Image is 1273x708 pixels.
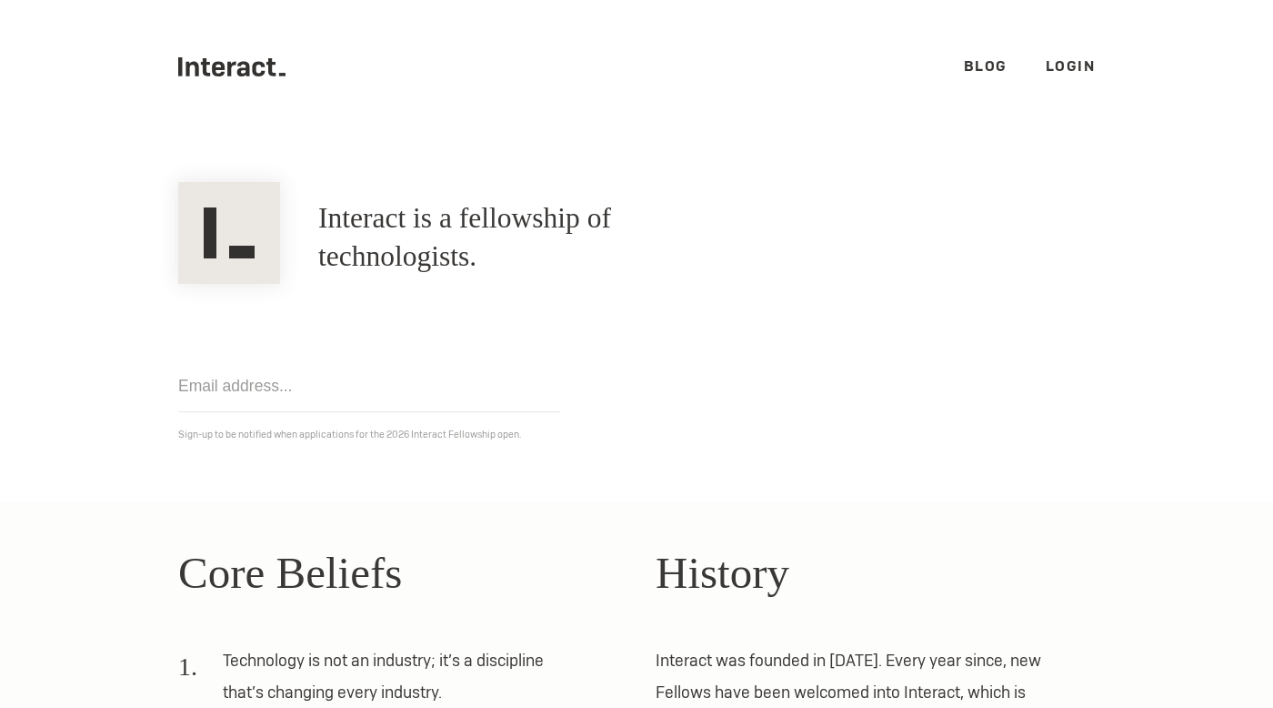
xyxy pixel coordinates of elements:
p: Sign-up to be notified when applications for the 2026 Interact Fellowship open. [178,425,1095,444]
a: Login [1046,56,1096,76]
input: Email address... [178,360,560,412]
h1: Interact is a fellowship of technologists. [318,199,748,276]
h2: History [656,540,1095,607]
img: Interact Logo [178,182,280,284]
h2: Core Beliefs [178,540,617,607]
a: Blog [964,56,1007,76]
